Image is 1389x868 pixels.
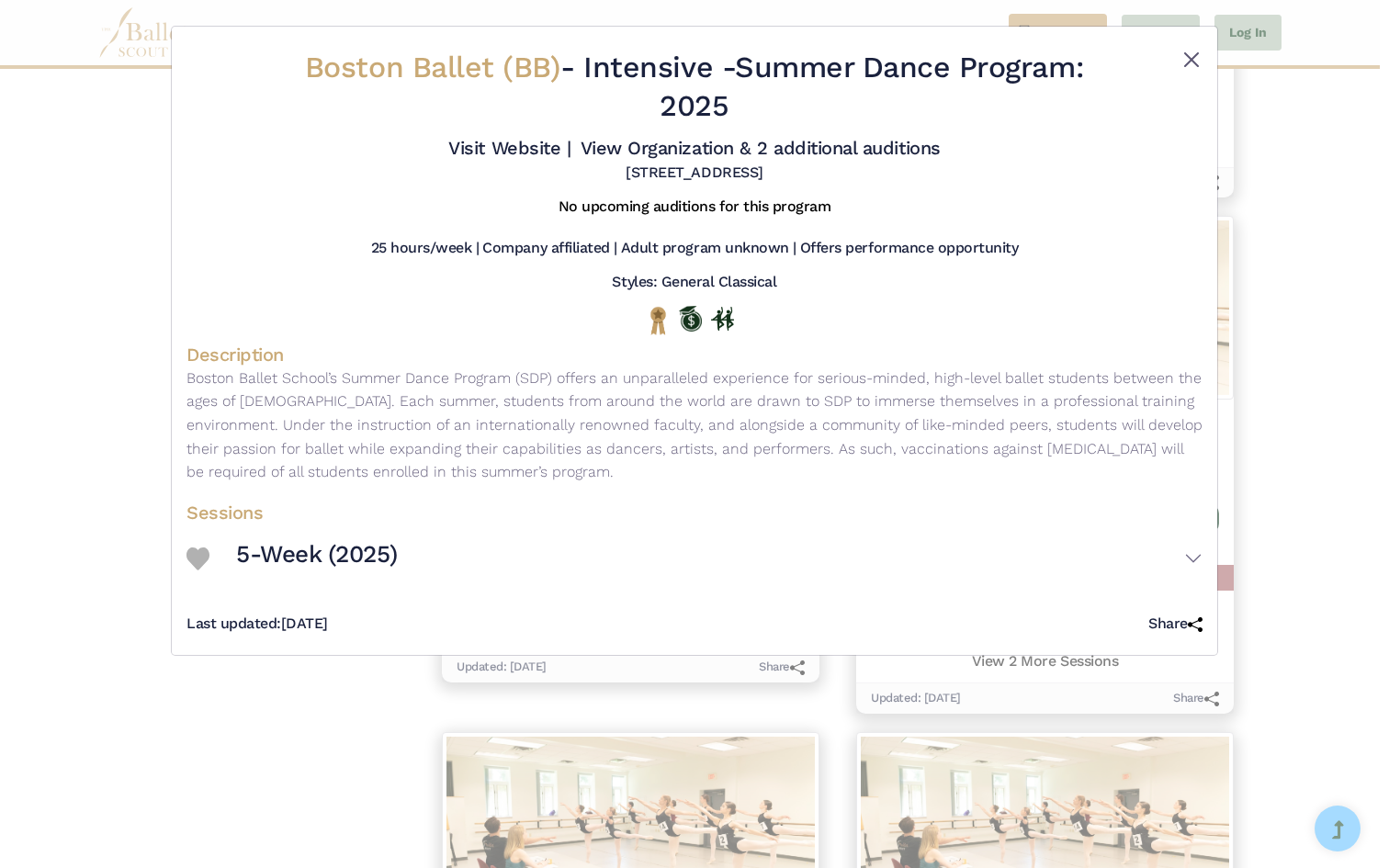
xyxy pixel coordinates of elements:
[583,50,735,85] span: Intensive -
[1180,49,1203,71] button: Close
[236,539,398,570] h3: 5-Week (2025)
[559,197,831,217] h5: No upcoming auditions for this program
[305,50,560,85] span: Boston Ballet (BB)
[1148,614,1203,634] h5: Share
[186,366,1203,484] p: Boston Ballet School’s Summer Dance Program (SDP) offers an unparalleled experience for serious-m...
[271,49,1118,125] h2: - Summer Dance Program: 2025
[448,137,570,159] a: Visit Website |
[581,137,941,159] a: View Organization & 2 additional auditions
[711,307,734,331] img: In Person
[371,239,480,258] h5: 25 hours/week |
[626,163,762,183] h5: [STREET_ADDRESS]
[186,614,328,634] h5: [DATE]
[186,343,1203,366] h4: Description
[621,239,796,258] h5: Adult program unknown |
[800,239,1019,258] h5: Offers performance opportunity
[236,532,1203,585] button: 5-Week (2025)
[612,273,776,292] h5: Styles: General Classical
[647,306,670,334] img: National
[679,306,702,332] img: Offers Scholarship
[186,501,1203,524] h4: Sessions
[186,614,281,632] span: Last updated:
[186,547,209,570] img: Heart
[482,239,616,258] h5: Company affiliated |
